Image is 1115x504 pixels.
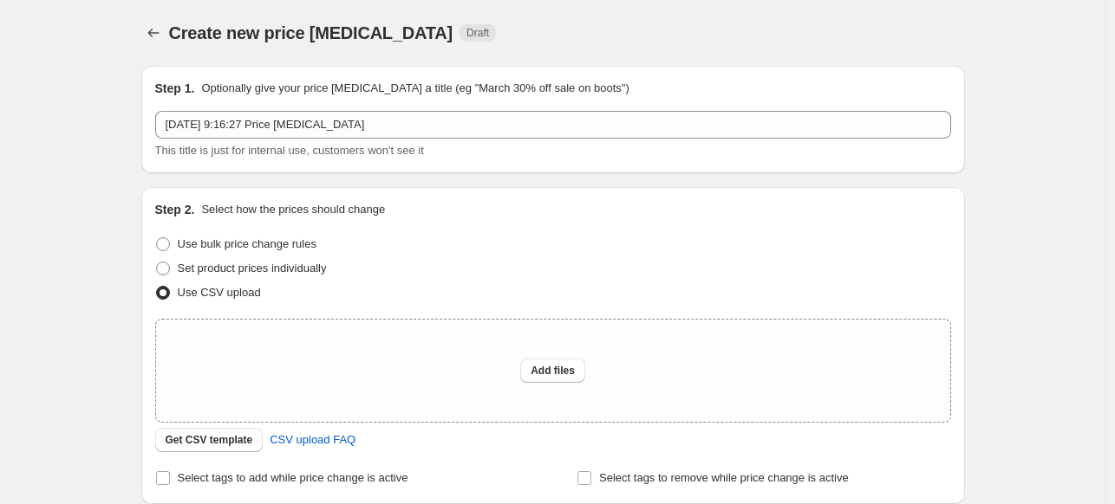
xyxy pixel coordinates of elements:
button: Add files [520,359,585,383]
span: CSV upload FAQ [270,431,355,449]
p: Optionally give your price [MEDICAL_DATA] a title (eg "March 30% off sale on boots") [201,80,629,97]
button: Get CSV template [155,428,264,452]
p: Select how the prices should change [201,201,385,218]
span: Use bulk price change rules [178,237,316,250]
button: Price change jobs [141,21,166,45]
span: Select tags to add while price change is active [178,471,408,484]
span: Use CSV upload [178,286,261,299]
h2: Step 1. [155,80,195,97]
a: CSV upload FAQ [259,426,366,454]
input: 30% off holiday sale [155,111,951,139]
h2: Step 2. [155,201,195,218]
span: Draft [466,26,489,40]
span: Get CSV template [166,433,253,447]
span: Select tags to remove while price change is active [599,471,849,484]
span: Create new price [MEDICAL_DATA] [169,23,453,42]
span: Add files [531,364,575,378]
span: Set product prices individually [178,262,327,275]
span: This title is just for internal use, customers won't see it [155,144,424,157]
